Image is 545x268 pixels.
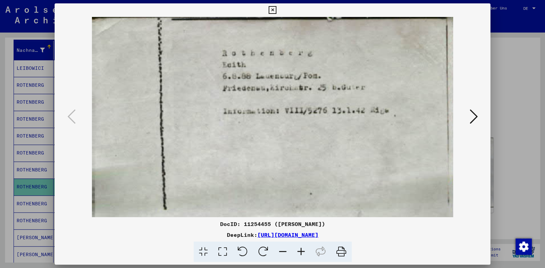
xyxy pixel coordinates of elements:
[55,220,491,228] div: DocID: 11254455 ([PERSON_NAME])
[55,231,491,239] div: DeepLink:
[515,239,532,255] img: Zustimmung ändern
[257,231,318,238] a: [URL][DOMAIN_NAME]
[515,238,531,254] div: Zustimmung ändern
